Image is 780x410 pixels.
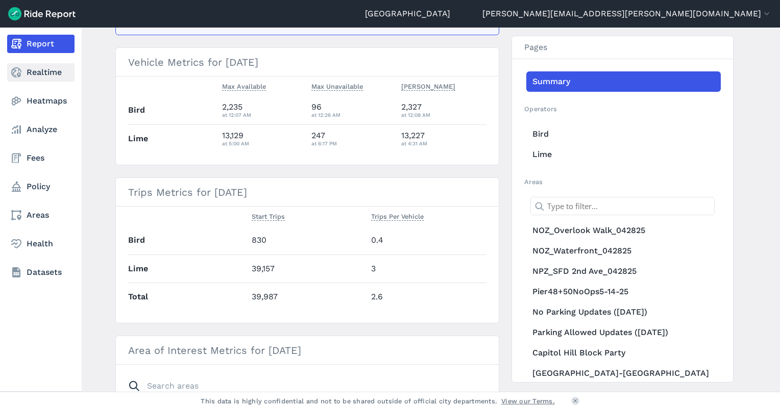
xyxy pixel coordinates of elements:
[526,71,721,92] a: Summary
[526,241,721,261] a: NOZ_Waterfront_042825
[401,110,487,119] div: at 12:08 AM
[248,283,367,311] td: 39,987
[7,177,75,196] a: Policy
[128,96,218,124] th: Bird
[482,8,772,20] button: [PERSON_NAME][EMAIL_ADDRESS][PERSON_NAME][DOMAIN_NAME]
[7,235,75,253] a: Health
[222,110,304,119] div: at 12:07 AM
[128,283,248,311] th: Total
[526,343,721,363] a: Capitol Hill Block Party
[128,226,248,254] th: Bird
[401,101,487,119] div: 2,327
[526,302,721,322] a: No Parking Updates ([DATE])
[252,211,285,223] button: Start Trips
[371,211,424,223] button: Trips Per Vehicle
[367,283,486,311] td: 2.6
[122,377,480,395] input: Search areas
[311,81,363,91] span: Max Unavailable
[526,261,721,281] a: NPZ_SFD 2nd Ave_042825
[401,130,487,148] div: 13,227
[401,81,455,93] button: [PERSON_NAME]
[371,211,424,221] span: Trips Per Vehicle
[365,8,450,20] a: [GEOGRAPHIC_DATA]
[7,63,75,82] a: Realtime
[116,178,499,207] h3: Trips Metrics for [DATE]
[222,139,304,148] div: at 5:00 AM
[401,81,455,91] span: [PERSON_NAME]
[524,177,721,187] h2: Areas
[367,254,486,283] td: 3
[222,130,304,148] div: 13,129
[7,120,75,139] a: Analyze
[222,101,304,119] div: 2,235
[526,144,721,165] a: Lime
[7,206,75,224] a: Areas
[116,48,499,76] h3: Vehicle Metrics for [DATE]
[7,263,75,281] a: Datasets
[8,7,76,20] img: Ride Report
[311,139,393,148] div: at 6:17 PM
[222,81,266,93] button: Max Available
[311,130,393,148] div: 247
[116,336,499,365] h3: Area of Interest Metrics for [DATE]
[526,124,721,144] a: Bird
[526,322,721,343] a: Parking Allowed Updates ([DATE])
[252,211,285,221] span: Start Trips
[248,254,367,283] td: 39,157
[524,104,721,114] h2: Operators
[401,139,487,148] div: at 4:31 AM
[7,92,75,110] a: Heatmaps
[530,197,715,215] input: Type to filter...
[7,35,75,53] a: Report
[128,254,248,283] th: Lime
[311,110,393,119] div: at 12:26 AM
[7,149,75,167] a: Fees
[222,81,266,91] span: Max Available
[526,220,721,241] a: NOZ_Overlook Walk_042825
[526,363,721,383] a: [GEOGRAPHIC_DATA]-[GEOGRAPHIC_DATA]
[128,124,218,152] th: Lime
[512,36,733,59] h3: Pages
[367,226,486,254] td: 0.4
[311,101,393,119] div: 96
[526,281,721,302] a: Pier48+50NoOps5-14-25
[311,81,363,93] button: Max Unavailable
[501,396,555,406] a: View our Terms.
[248,226,367,254] td: 830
